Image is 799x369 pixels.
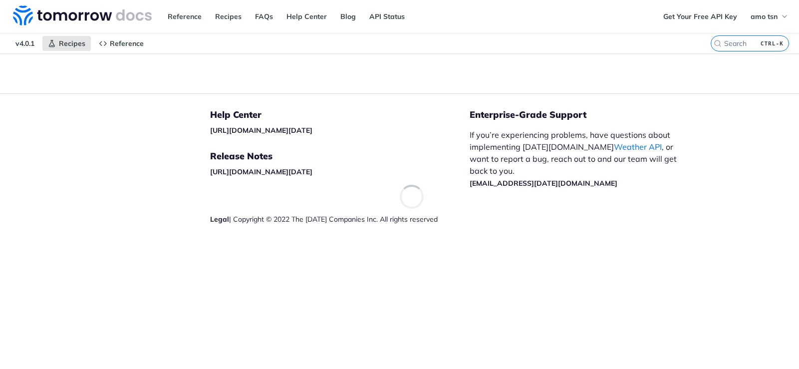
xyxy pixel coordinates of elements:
[42,36,91,51] a: Recipes
[210,167,312,176] a: [URL][DOMAIN_NAME][DATE]
[470,179,617,188] a: [EMAIL_ADDRESS][DATE][DOMAIN_NAME]
[470,129,687,189] p: If you’re experiencing problems, have questions about implementing [DATE][DOMAIN_NAME] , or want ...
[714,39,722,47] svg: Search
[210,109,470,121] h5: Help Center
[210,215,229,224] a: Legal
[210,214,470,224] div: | Copyright © 2022 The [DATE] Companies Inc. All rights reserved
[281,9,332,24] a: Help Center
[210,150,470,162] h5: Release Notes
[210,9,247,24] a: Recipes
[250,9,278,24] a: FAQs
[110,39,144,48] span: Reference
[59,39,85,48] span: Recipes
[210,126,312,135] a: [URL][DOMAIN_NAME][DATE]
[470,109,703,121] h5: Enterprise-Grade Support
[335,9,361,24] a: Blog
[745,9,794,24] button: amo tsn
[758,38,786,48] kbd: CTRL-K
[614,142,662,152] a: Weather API
[162,9,207,24] a: Reference
[751,12,778,21] span: amo tsn
[10,36,40,51] span: v4.0.1
[364,9,410,24] a: API Status
[658,9,743,24] a: Get Your Free API Key
[13,5,152,25] img: Tomorrow.io Weather API Docs
[93,36,149,51] a: Reference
